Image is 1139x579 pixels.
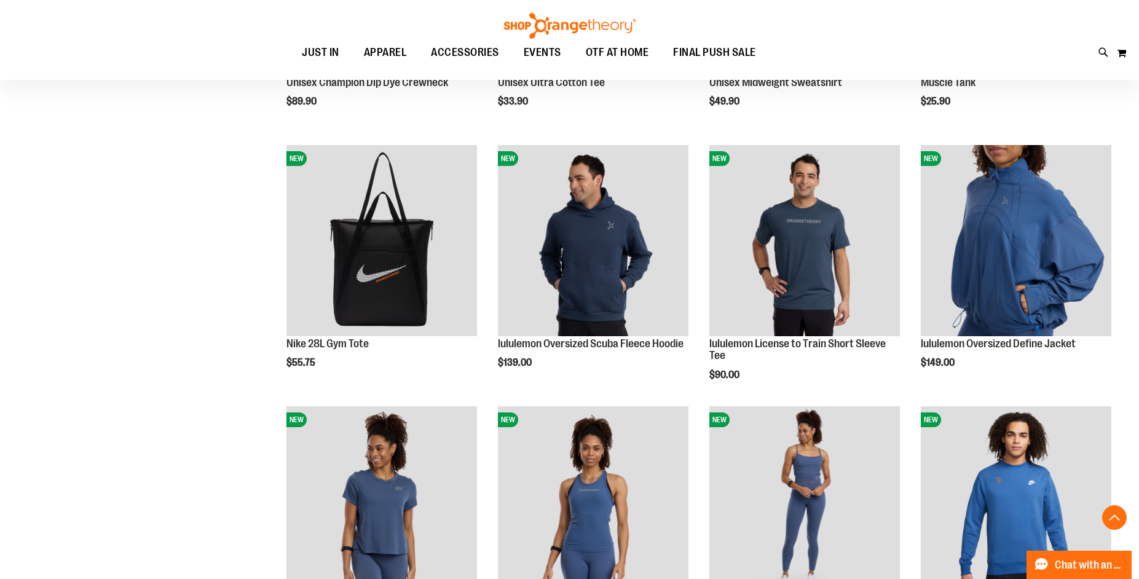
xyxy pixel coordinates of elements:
a: Nike 28L Gym ToteNEW [286,145,477,337]
span: NEW [709,412,730,427]
span: $25.90 [921,96,952,107]
a: ACCESSORIES [419,39,511,67]
a: lululemon License to Train Short Sleeve TeeNEW [709,145,900,337]
div: product [492,139,695,400]
span: NEW [286,412,307,427]
span: NEW [286,151,307,166]
a: APPAREL [352,39,419,66]
span: $90.00 [709,369,741,380]
a: lululemon Oversized Scuba Fleece HoodieNEW [498,145,688,337]
button: Back To Top [1102,505,1127,530]
span: $139.00 [498,357,534,368]
a: EVENTS [511,39,573,67]
span: $149.00 [921,357,956,368]
button: Chat with an Expert [1027,551,1132,579]
span: FINAL PUSH SALE [673,39,756,66]
img: Shop Orangetheory [502,13,637,39]
span: $33.90 [498,96,530,107]
a: Unisex Champion Dip Dye Crewneck [286,76,448,89]
span: NEW [498,151,518,166]
a: lululemon Oversized Define JacketNEW [921,145,1111,337]
div: product [280,139,483,400]
a: Unisex Midweight Sweatshirt [709,76,842,89]
span: $89.90 [286,96,318,107]
span: NEW [709,151,730,166]
span: NEW [921,151,941,166]
span: APPAREL [364,39,407,66]
a: OTF AT HOME [573,39,661,67]
a: lululemon Oversized Define Jacket [921,337,1076,350]
a: lululemon Oversized Scuba Fleece Hoodie [498,337,684,350]
a: JUST IN [290,39,352,67]
span: $55.75 [286,357,317,368]
img: lululemon License to Train Short Sleeve Tee [709,145,900,336]
a: lululemon License to Train Short Sleeve Tee [709,337,886,362]
a: Muscle Tank [921,76,975,89]
img: lululemon Oversized Define Jacket [921,145,1111,336]
span: NEW [498,412,518,427]
div: product [703,139,906,412]
span: Chat with an Expert [1055,559,1124,571]
span: $49.90 [709,96,741,107]
a: FINAL PUSH SALE [661,39,768,67]
a: Unisex Ultra Cotton Tee [498,76,605,89]
img: Nike 28L Gym Tote [286,145,477,336]
div: product [915,139,1117,400]
span: OTF AT HOME [586,39,649,66]
span: JUST IN [302,39,339,66]
span: NEW [921,412,941,427]
span: ACCESSORIES [431,39,499,66]
a: Nike 28L Gym Tote [286,337,369,350]
img: lululemon Oversized Scuba Fleece Hoodie [498,145,688,336]
span: EVENTS [524,39,561,66]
